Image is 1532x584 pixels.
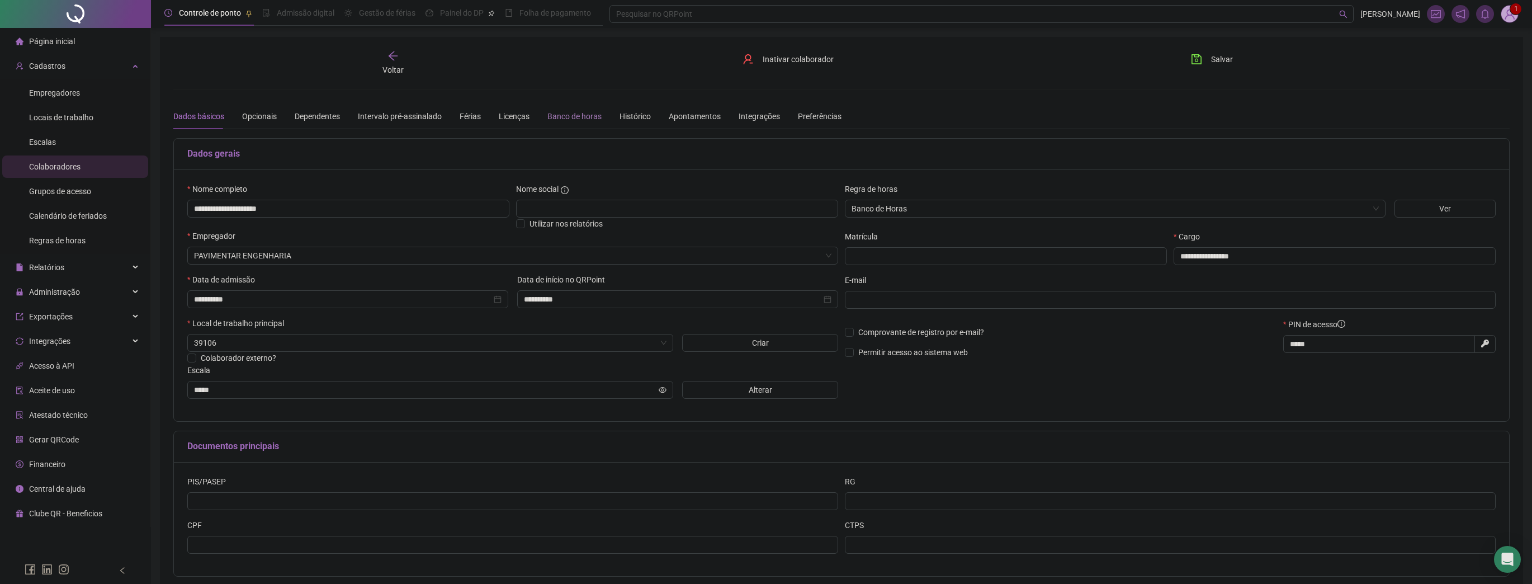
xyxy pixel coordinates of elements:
span: book [505,9,513,17]
span: Ver [1439,202,1451,215]
span: gift [16,510,23,517]
span: dollar [16,460,23,468]
div: Integrações [739,110,780,123]
span: audit [16,387,23,394]
span: Clube QR - Beneficios [29,509,102,518]
span: search [1339,10,1347,18]
span: Folha de pagamento [519,8,591,17]
div: Preferências [798,110,841,123]
span: bell [1480,9,1490,19]
span: Colaboradores [29,162,81,171]
span: Integrações [29,337,70,346]
label: E-mail [845,274,873,286]
span: PIN de acesso [1288,318,1345,331]
img: 94382 [1501,6,1518,22]
span: user-delete [743,54,754,65]
span: Controle de ponto [179,8,241,17]
span: Gestão de férias [359,8,415,17]
span: Permitir acesso ao sistema web [858,348,968,357]
label: Escala [187,364,217,376]
span: Empregadores [29,88,80,97]
span: facebook [25,564,36,575]
span: Acesso à API [29,361,74,370]
div: Férias [460,110,481,123]
span: [PERSON_NAME] [1360,8,1420,20]
span: left [119,567,126,574]
span: Banco de Horas [852,200,1379,217]
label: CTPS [845,519,871,531]
span: Central de ajuda [29,484,86,493]
div: Opcionais [242,110,277,123]
label: Data de início no QRPoint [517,274,612,286]
label: CPF [187,519,209,531]
h5: Documentos principais [187,440,1496,453]
span: Admissão digital [277,8,334,17]
span: Financeiro [29,460,65,469]
span: sun [344,9,352,17]
span: Colaborador externo? [201,354,276,362]
span: Aceite de uso [29,386,75,395]
span: instagram [58,564,69,575]
span: Atestado técnico [29,411,88,420]
button: Alterar [682,381,838,399]
label: PIS/PASEP [187,475,233,488]
button: Salvar [1183,50,1241,68]
span: Salvar [1211,53,1233,65]
span: Locais de trabalho [29,113,93,122]
span: Regras de horas [29,236,86,245]
span: Painel do DP [440,8,484,17]
span: Grupos de acesso [29,187,91,196]
span: 39106 [194,335,666,351]
span: Relatórios [29,263,64,272]
div: Apontamentos [669,110,721,123]
span: pushpin [245,10,252,17]
span: Criar [752,337,769,349]
span: Inativar colaborador [763,53,834,65]
label: Data de admissão [187,274,262,286]
span: Voltar [382,65,404,74]
label: Matrícula [845,230,885,243]
div: Banco de horas [547,110,602,123]
span: file-done [262,9,270,17]
span: info-circle [561,186,569,194]
span: Administração [29,288,80,296]
span: linkedin [41,564,53,575]
span: Comprovante de registro por e-mail? [858,328,984,337]
span: save [1191,54,1202,65]
span: Nome social [516,183,559,195]
span: fund [1431,9,1441,19]
div: Licenças [499,110,529,123]
span: Gerar QRCode [29,435,79,444]
label: Local de trabalho principal [187,317,291,329]
span: api [16,362,23,370]
div: Dados básicos [173,110,224,123]
div: Intervalo pré-assinalado [358,110,442,123]
span: PAVIMENTAR ENGENHARIA [194,247,831,264]
label: Regra de horas [845,183,905,195]
span: eye [659,386,666,394]
span: lock [16,288,23,296]
div: Dependentes [295,110,340,123]
label: Empregador [187,230,243,242]
button: Criar [682,334,838,352]
span: notification [1455,9,1465,19]
h5: Dados gerais [187,147,1496,161]
span: Página inicial [29,37,75,46]
span: info-circle [16,485,23,493]
span: Exportações [29,312,73,321]
span: file [16,263,23,271]
span: home [16,37,23,45]
label: Cargo [1174,230,1207,243]
label: RG [845,475,863,488]
span: 1 [1514,5,1518,13]
div: Histórico [620,110,651,123]
span: user-add [16,62,23,70]
span: clock-circle [164,9,172,17]
span: Utilizar nos relatórios [529,219,603,228]
span: sync [16,337,23,345]
label: Nome completo [187,183,254,195]
span: pushpin [488,10,495,17]
span: Alterar [749,384,772,396]
div: Open Intercom Messenger [1494,546,1521,573]
span: info-circle [1337,320,1345,328]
